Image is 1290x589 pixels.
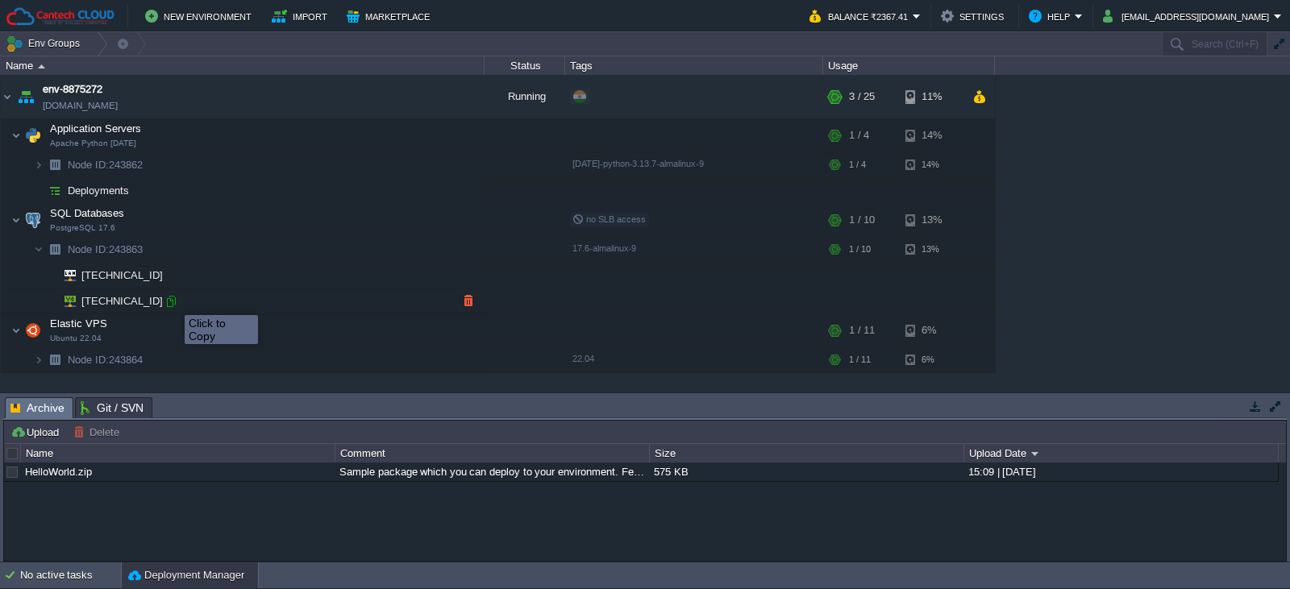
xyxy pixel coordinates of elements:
img: AMDAwAAAACH5BAEAAAAALAAAAAABAAEAAAICRAEAOw== [11,314,21,346]
a: Elastic VPSUbuntu 22.04 [48,317,110,330]
img: AMDAwAAAACH5BAEAAAAALAAAAAABAAEAAAICRAEAOw== [53,288,76,313]
div: 3 / 25 [849,75,875,118]
div: 1 / 4 [849,119,869,151]
div: Size [651,444,963,462]
div: 14% [905,152,958,177]
div: 11% [905,75,958,118]
div: Comment [336,444,649,462]
button: New Environment [145,6,256,26]
span: Apache Python [DATE] [50,139,136,148]
a: HelloWorld.zip [25,466,92,478]
div: 6% [905,314,958,346]
div: Tags [566,56,822,75]
img: AMDAwAAAACH5BAEAAAAALAAAAAABAAEAAAICRAEAOw== [22,204,44,236]
span: 22.04 [572,354,594,363]
div: Name [22,444,335,462]
span: Node ID: [68,243,109,255]
span: Ubuntu 22.04 [50,334,102,343]
img: AMDAwAAAACH5BAEAAAAALAAAAAABAAEAAAICRAEAOw== [15,75,37,118]
a: [TECHNICAL_ID] [80,295,165,307]
img: AMDAwAAAACH5BAEAAAAALAAAAAABAAEAAAICRAEAOw== [1,75,14,118]
img: AMDAwAAAACH5BAEAAAAALAAAAAABAAEAAAICRAEAOw== [34,178,44,203]
div: 13% [905,237,958,262]
div: 1 / 4 [849,152,866,177]
a: Node ID:243863 [66,243,145,256]
button: [EMAIL_ADDRESS][DOMAIN_NAME] [1103,6,1274,26]
div: Name [2,56,484,75]
div: 15:09 | [DATE] [964,462,1277,481]
button: Help [1029,6,1075,26]
div: 1 / 10 [849,204,875,236]
span: [TECHNICAL_ID] [80,288,165,313]
div: 6% [905,347,958,372]
div: Running [485,75,565,118]
button: Env Groups [6,32,85,55]
img: AMDAwAAAACH5BAEAAAAALAAAAAABAAEAAAICRAEAOw== [53,263,76,288]
a: Node ID:243862 [66,158,145,172]
img: AMDAwAAAACH5BAEAAAAALAAAAAABAAEAAAICRAEAOw== [34,152,44,177]
img: AMDAwAAAACH5BAEAAAAALAAAAAABAAEAAAICRAEAOw== [44,178,66,203]
img: AMDAwAAAACH5BAEAAAAALAAAAAABAAEAAAICRAEAOw== [22,314,44,346]
a: SQL DatabasesPostgreSQL 17.6 [48,207,127,219]
span: [TECHNICAL_ID] [80,263,165,288]
span: 243864 [66,353,145,367]
img: Cantech Cloud [6,6,115,27]
img: AMDAwAAAACH5BAEAAAAALAAAAAABAAEAAAICRAEAOw== [44,237,66,262]
span: [DATE]-python-3.13.7-almalinux-9 [572,159,704,168]
span: PostgreSQL 17.6 [50,223,115,233]
button: Upload [10,425,64,439]
div: 1 / 11 [849,314,875,346]
a: [TECHNICAL_ID] [80,269,165,281]
span: 243862 [66,158,145,172]
div: Upload Date [965,444,1278,462]
span: 243863 [66,243,145,256]
div: Click to Copy [189,317,254,342]
a: env-8875272 [43,81,102,97]
button: Balance ₹2367.41 [809,6,913,26]
span: Git / SVN [81,398,144,417]
a: Node ID:243864 [66,353,145,367]
button: Marketplace [347,6,435,26]
img: AMDAwAAAACH5BAEAAAAALAAAAAABAAEAAAICRAEAOw== [44,152,66,177]
button: Delete [73,425,124,439]
img: AMDAwAAAACH5BAEAAAAALAAAAAABAAEAAAICRAEAOw== [44,347,66,372]
img: AMDAwAAAACH5BAEAAAAALAAAAAABAAEAAAICRAEAOw== [44,263,53,288]
img: AMDAwAAAACH5BAEAAAAALAAAAAABAAEAAAICRAEAOw== [11,204,21,236]
img: AMDAwAAAACH5BAEAAAAALAAAAAABAAEAAAICRAEAOw== [38,64,45,68]
div: No active tasks [20,562,121,588]
span: Elastic VPS [48,317,110,330]
button: Deployment Manager [128,567,244,583]
div: Sample package which you can deploy to your environment. Feel free to delete and upload a package... [335,462,648,481]
button: Settings [941,6,1009,26]
span: Application Servers [48,122,144,135]
span: no SLB access [572,214,646,224]
span: 17.6-almalinux-9 [572,243,636,253]
div: 1 / 11 [849,347,871,372]
div: 575 KB [650,462,963,481]
div: Usage [824,56,994,75]
button: Import [272,6,332,26]
a: [DOMAIN_NAME] [43,97,118,114]
div: Status [485,56,564,75]
img: AMDAwAAAACH5BAEAAAAALAAAAAABAAEAAAICRAEAOw== [22,119,44,151]
a: Deployments [66,184,131,197]
img: AMDAwAAAACH5BAEAAAAALAAAAAABAAEAAAICRAEAOw== [11,119,21,151]
div: 1 / 10 [849,237,871,262]
a: Application ServersApache Python [DATE] [48,122,144,135]
span: Node ID: [68,354,109,366]
div: 13% [905,204,958,236]
img: AMDAwAAAACH5BAEAAAAALAAAAAABAAEAAAICRAEAOw== [34,237,44,262]
img: AMDAwAAAACH5BAEAAAAALAAAAAABAAEAAAICRAEAOw== [34,347,44,372]
span: Node ID: [68,159,109,171]
span: SQL Databases [48,206,127,220]
div: 14% [905,119,958,151]
img: AMDAwAAAACH5BAEAAAAALAAAAAABAAEAAAICRAEAOw== [44,288,53,313]
span: Archive [10,398,64,418]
